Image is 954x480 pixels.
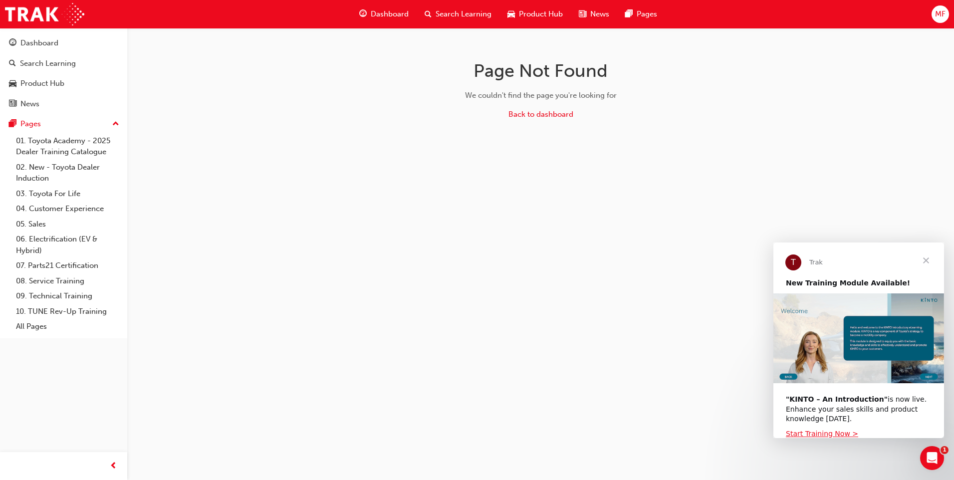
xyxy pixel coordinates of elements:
div: Dashboard [20,37,58,49]
span: Search Learning [436,8,491,20]
button: MF [932,5,949,23]
span: news-icon [579,8,586,20]
span: Dashboard [371,8,409,20]
a: guage-iconDashboard [351,4,417,24]
a: News [4,95,123,113]
span: search-icon [9,59,16,68]
a: Back to dashboard [508,110,573,119]
a: 06. Electrification (EV & Hybrid) [12,232,123,258]
span: car-icon [507,8,515,20]
span: guage-icon [359,8,367,20]
button: Pages [4,115,123,133]
span: Product Hub [519,8,563,20]
iframe: Intercom live chat [920,446,944,470]
div: Search Learning [20,58,76,69]
h1: Page Not Found [383,60,699,82]
a: 03. Toyota For Life [12,186,123,202]
span: news-icon [9,100,16,109]
span: pages-icon [9,120,16,129]
a: 01. Toyota Academy - 2025 Dealer Training Catalogue [12,133,123,160]
a: Search Learning [4,54,123,73]
a: 04. Customer Experience [12,201,123,217]
a: 09. Technical Training [12,288,123,304]
a: 10. TUNE Rev-Up Training [12,304,123,319]
a: Product Hub [4,74,123,93]
div: Pages [20,118,41,130]
span: News [590,8,609,20]
span: car-icon [9,79,16,88]
button: DashboardSearch LearningProduct HubNews [4,32,123,115]
span: MF [935,8,946,20]
span: guage-icon [9,39,16,48]
a: 02. New - Toyota Dealer Induction [12,160,123,186]
span: up-icon [112,118,119,131]
span: 1 [941,446,949,454]
a: 05. Sales [12,217,123,232]
a: All Pages [12,319,123,334]
span: Pages [637,8,657,20]
a: 07. Parts21 Certification [12,258,123,273]
img: Trak [5,3,84,25]
iframe: Intercom live chat message [773,242,944,438]
div: We couldn't find the page you're looking for [383,90,699,101]
a: Dashboard [4,34,123,52]
a: pages-iconPages [617,4,665,24]
span: prev-icon [110,460,117,473]
div: Product Hub [20,78,64,89]
span: pages-icon [625,8,633,20]
a: car-iconProduct Hub [499,4,571,24]
a: 08. Service Training [12,273,123,289]
a: search-iconSearch Learning [417,4,499,24]
div: News [20,98,39,110]
a: news-iconNews [571,4,617,24]
span: search-icon [425,8,432,20]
